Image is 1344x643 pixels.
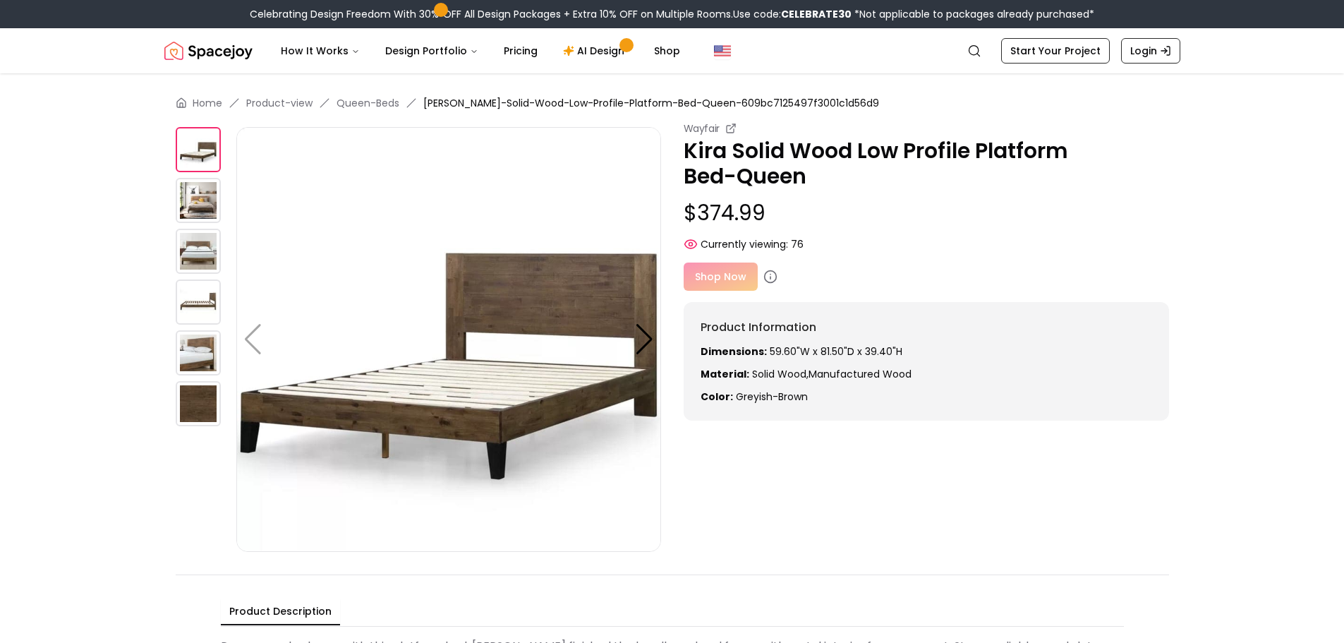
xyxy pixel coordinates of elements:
img: Spacejoy Logo [164,37,253,65]
b: CELEBRATE30 [781,7,852,21]
a: Shop [643,37,691,65]
p: Kira Solid Wood Low Profile Platform Bed-Queen [684,138,1169,189]
img: https://storage.googleapis.com/spacejoy-main/assets/609bc7125497f3001c1d56d9/product_3_l2idi7lc578 [176,280,221,325]
a: Home [193,96,222,110]
a: Product-view [246,96,313,110]
span: Currently viewing: [701,237,788,251]
img: United States [714,42,731,59]
button: How It Works [270,37,371,65]
strong: Dimensions: [701,344,767,359]
a: Login [1121,38,1180,64]
a: Queen-Beds [337,96,399,110]
img: https://storage.googleapis.com/spacejoy-main/assets/609bc7125497f3001c1d56d9/product_1_m8pihh19mk18 [176,178,221,223]
span: *Not applicable to packages already purchased* [852,7,1094,21]
h6: Product Information [701,319,1152,336]
a: Spacejoy [164,37,253,65]
img: https://storage.googleapis.com/spacejoy-main/assets/609bc7125497f3001c1d56d9/product_4_33350cc28h59 [176,330,221,375]
p: $374.99 [684,200,1169,226]
img: https://storage.googleapis.com/spacejoy-main/assets/609bc7125497f3001c1d56d9/product_2_32423gji8p7h [176,229,221,274]
span: greyish-brown [736,390,808,404]
button: Design Portfolio [374,37,490,65]
img: https://storage.googleapis.com/spacejoy-main/assets/609bc7125497f3001c1d56d9/product_0_lc431m8nngia [176,127,221,172]
button: Product Description [221,599,340,625]
span: [PERSON_NAME]-Solid-Wood-Low-Profile-Platform-Bed-Queen-609bc7125497f3001c1d56d9 [423,96,879,110]
strong: Color: [701,390,733,404]
a: AI Design [552,37,640,65]
p: 59.60"W x 81.50"D x 39.40"H [701,344,1152,359]
nav: Main [270,37,691,65]
div: Celebrating Design Freedom With 30% OFF All Design Packages + Extra 10% OFF on Multiple Rooms. [250,7,1094,21]
span: 76 [791,237,804,251]
span: Solid Wood,Manufactured Wood [752,367,912,381]
img: https://storage.googleapis.com/spacejoy-main/assets/609bc7125497f3001c1d56d9/product_0_lc431m8nngia [236,127,661,552]
strong: Material: [701,367,749,381]
nav: breadcrumb [176,96,1169,110]
nav: Global [164,28,1180,73]
small: Wayfair [684,121,720,136]
a: Start Your Project [1001,38,1110,64]
span: Use code: [733,7,852,21]
img: https://storage.googleapis.com/spacejoy-main/assets/609bc7125497f3001c1d56d9/product_5_d8b6h54efm9 [176,381,221,426]
a: Pricing [492,37,549,65]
